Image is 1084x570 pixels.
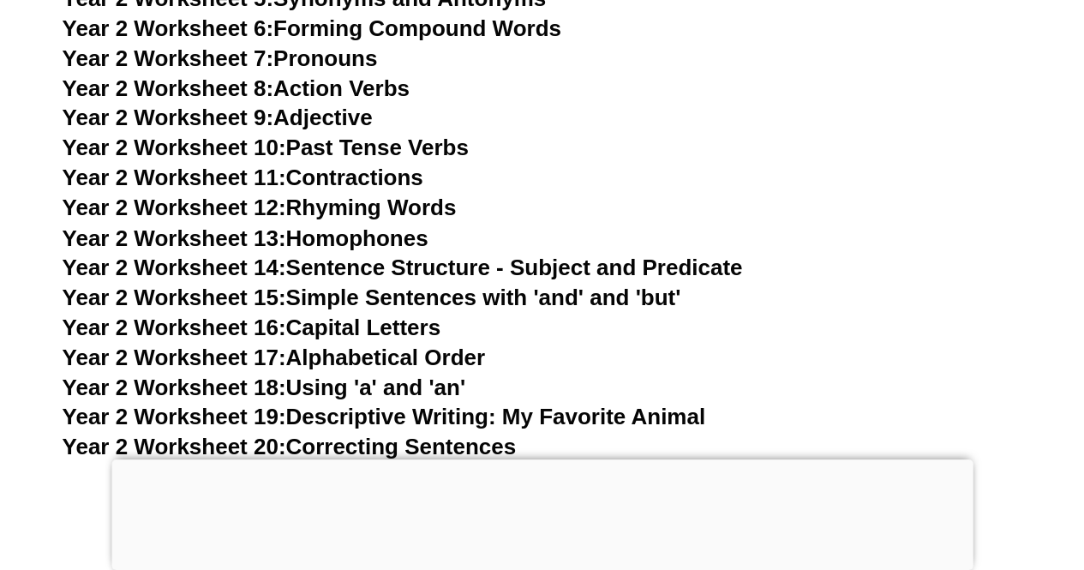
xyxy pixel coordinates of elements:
[63,105,274,130] span: Year 2 Worksheet 9:
[63,15,561,41] a: Year 2 Worksheet 6:Forming Compound Words
[63,15,274,41] span: Year 2 Worksheet 6:
[63,314,440,339] a: Year 2 Worksheet 16:Capital Letters
[63,75,410,101] a: Year 2 Worksheet 8:Action Verbs
[63,165,286,190] span: Year 2 Worksheet 11:
[63,433,517,459] a: Year 2 Worksheet 20:Correcting Sentences
[63,135,469,160] a: Year 2 Worksheet 10:Past Tense Verbs
[63,403,286,429] span: Year 2 Worksheet 19:
[63,195,457,220] a: Year 2 Worksheet 12:Rhyming Words
[63,254,743,279] a: Year 2 Worksheet 14:Sentence Structure - Subject and Predicate
[63,254,286,279] span: Year 2 Worksheet 14:
[63,195,286,220] span: Year 2 Worksheet 12:
[63,225,286,250] span: Year 2 Worksheet 13:
[63,75,274,101] span: Year 2 Worksheet 8:
[111,459,973,566] iframe: Advertisement
[63,344,485,369] a: Year 2 Worksheet 17:Alphabetical Order
[63,165,423,190] a: Year 2 Worksheet 11:Contractions
[63,374,286,399] span: Year 2 Worksheet 18:
[63,374,465,399] a: Year 2 Worksheet 18:Using 'a' and 'an'
[63,105,373,130] a: Year 2 Worksheet 9:Adjective
[63,403,705,429] a: Year 2 Worksheet 19:Descriptive Writing: My Favorite Animal
[63,135,286,160] span: Year 2 Worksheet 10:
[63,433,286,459] span: Year 2 Worksheet 20:
[799,376,1084,570] iframe: Chat Widget
[63,45,378,71] a: Year 2 Worksheet 7:Pronouns
[63,45,274,71] span: Year 2 Worksheet 7:
[63,314,286,339] span: Year 2 Worksheet 16:
[63,284,681,309] a: Year 2 Worksheet 15:Simple Sentences with 'and' and 'but'
[63,284,286,309] span: Year 2 Worksheet 15:
[63,225,428,250] a: Year 2 Worksheet 13:Homophones
[63,344,286,369] span: Year 2 Worksheet 17:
